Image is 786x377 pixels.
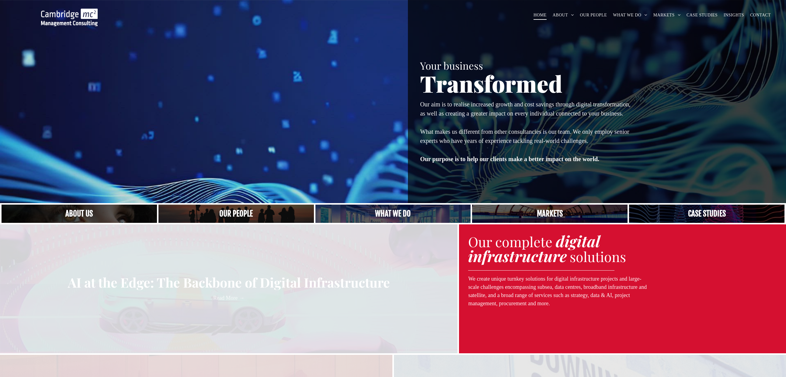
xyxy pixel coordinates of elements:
span: What makes us different from other consultancies is our team. We only employ senior experts who h... [420,128,629,144]
a: Read More → [5,294,453,302]
strong: infrastructure [468,246,567,266]
span: Our aim is to realise increased growth and cost savings through digital transformation, as well a... [420,101,631,117]
span: Transformed [420,68,562,99]
a: INSIGHTS [721,10,747,20]
span: Our complete [468,232,552,251]
a: ABOUT [550,10,577,20]
span: solutions [570,247,626,265]
a: CONTACT [747,10,774,20]
a: AI at the Edge: The Backbone of Digital Infrastructure [5,275,453,289]
img: Go to Homepage [41,9,98,26]
span: Your business [420,59,483,72]
a: MARKETS [650,10,683,20]
a: Close up of woman's face, centered on her eyes [2,205,157,223]
strong: Our purpose is to help our clients make a better impact on the world. [420,156,599,162]
a: A yoga teacher lifting his whole body off the ground in the peacock pose [315,205,471,223]
a: HOME [530,10,550,20]
a: WHAT WE DO [610,10,650,20]
span: We create unique turnkey solutions for digital infrastructure projects and large-scale challenges... [468,276,647,306]
strong: digital [556,231,600,251]
a: CASE STUDIES [683,10,721,20]
a: A crowd in silhouette at sunset, on a rise or lookout point [158,205,314,223]
a: OUR PEOPLE [577,10,610,20]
